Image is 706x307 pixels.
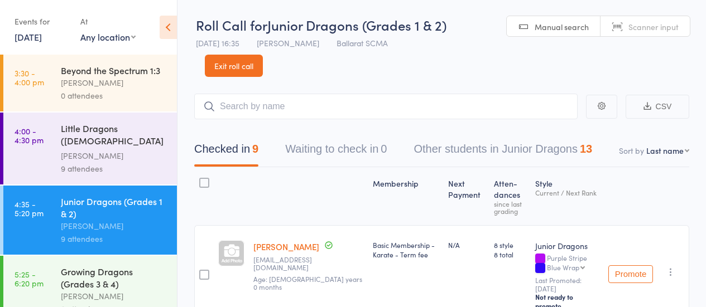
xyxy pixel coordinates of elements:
span: Age: [DEMOGRAPHIC_DATA] years 0 months [253,274,362,291]
div: At [80,12,136,31]
small: Last Promoted: [DATE] [535,276,599,293]
span: [DATE] 16:35 [196,37,239,48]
span: 8 style [494,240,527,250]
div: Little Dragons ([DEMOGRAPHIC_DATA] Kindy & Prep) [61,122,167,149]
button: CSV [626,95,689,119]
div: [PERSON_NAME] [61,76,167,89]
div: 9 attendees [61,232,167,245]
div: 0 [381,143,387,155]
div: Style [531,172,603,220]
span: Scanner input [628,21,679,32]
div: Atten­dances [489,172,531,220]
div: Beyond the Spectrum 1:3 [61,64,167,76]
div: Last name [646,145,684,156]
div: Next Payment [444,172,489,220]
div: Blue Wrap [547,264,579,271]
div: N/A [448,240,485,250]
a: 3:30 -4:00 pmBeyond the Spectrum 1:3[PERSON_NAME]0 attendees [3,55,177,111]
div: 9 [252,143,258,155]
div: [PERSON_NAME] [61,149,167,162]
span: Ballarat SCMA [337,37,388,48]
div: Current / Next Rank [535,189,599,196]
button: Checked in9 [194,137,258,167]
button: Promote [608,265,653,283]
div: Purple Stripe [535,254,599,273]
input: Search by name [194,94,578,119]
a: [PERSON_NAME] [253,241,319,252]
a: [DATE] [15,31,42,43]
small: charlesbluett@gmail.com [253,256,364,272]
time: 3:30 - 4:00 pm [15,69,44,86]
div: Any location [80,31,136,43]
time: 4:35 - 5:20 pm [15,199,44,217]
div: Basic Membership - Karate - Term fee [373,240,439,259]
div: Events for [15,12,69,31]
button: Other students in Junior Dragons13 [414,137,592,167]
div: Junior Dragons (Grades 1 & 2) [61,195,167,220]
span: Manual search [535,21,589,32]
div: [PERSON_NAME] [61,220,167,232]
div: Junior Dragons [535,240,599,251]
div: 13 [580,143,592,155]
time: 4:00 - 4:30 pm [15,126,44,144]
span: 8 total [494,250,527,259]
label: Sort by [619,145,644,156]
button: Waiting to check in0 [285,137,387,167]
a: Exit roll call [205,55,263,77]
div: 0 attendees [61,89,167,102]
div: 9 attendees [61,162,167,175]
div: [PERSON_NAME] [61,290,167,303]
span: [PERSON_NAME] [257,37,319,48]
span: Junior Dragons (Grades 1 & 2) [267,16,446,34]
time: 5:25 - 6:20 pm [15,270,44,287]
div: Membership [368,172,444,220]
span: Roll Call for [196,16,267,34]
a: 4:00 -4:30 pmLittle Dragons ([DEMOGRAPHIC_DATA] Kindy & Prep)[PERSON_NAME]9 attendees [3,113,177,184]
div: Growing Dragons (Grades 3 & 4) [61,265,167,290]
a: 4:35 -5:20 pmJunior Dragons (Grades 1 & 2)[PERSON_NAME]9 attendees [3,186,177,255]
div: since last grading [494,200,527,215]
